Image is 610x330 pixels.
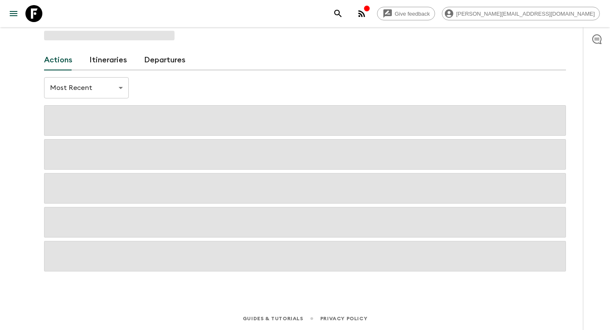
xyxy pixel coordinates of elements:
[89,50,127,70] a: Itineraries
[452,11,599,17] span: [PERSON_NAME][EMAIL_ADDRESS][DOMAIN_NAME]
[5,5,22,22] button: menu
[44,50,72,70] a: Actions
[377,7,435,20] a: Give feedback
[320,314,367,323] a: Privacy Policy
[243,314,303,323] a: Guides & Tutorials
[44,76,129,100] div: Most Recent
[442,7,600,20] div: [PERSON_NAME][EMAIL_ADDRESS][DOMAIN_NAME]
[144,50,186,70] a: Departures
[330,5,347,22] button: search adventures
[390,11,435,17] span: Give feedback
